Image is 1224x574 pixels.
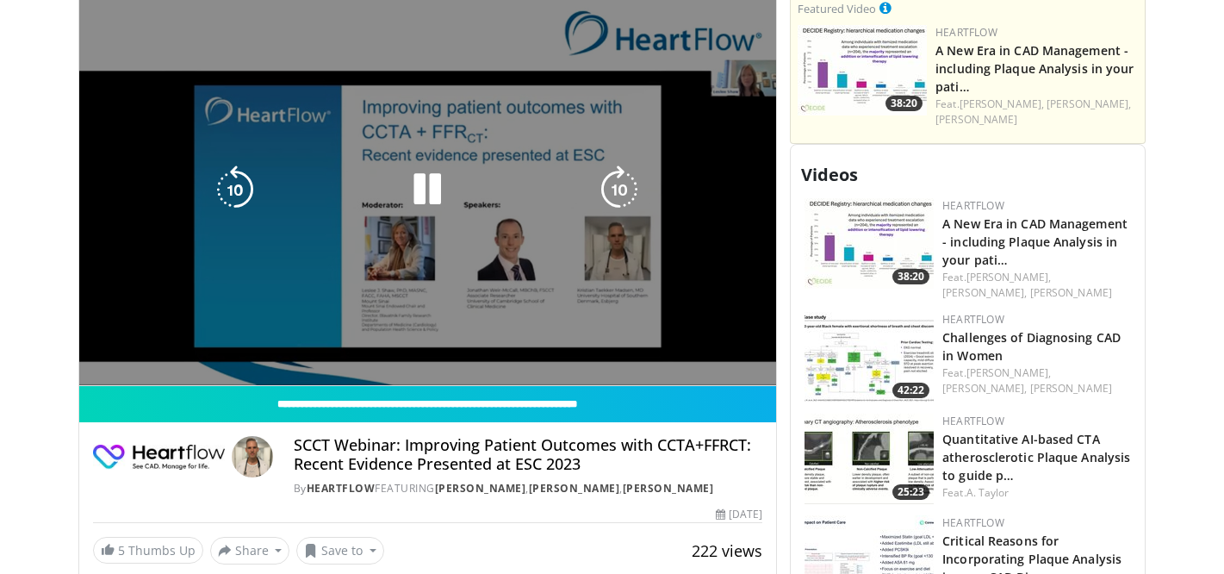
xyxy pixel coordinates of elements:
[942,329,1121,364] a: Challenges of Diagnosing CAD in Women
[435,481,526,496] a: [PERSON_NAME]
[892,484,929,500] span: 25:23
[118,542,125,558] span: 5
[942,198,1004,213] a: Heartflow
[93,537,203,564] a: 5 Thumbs Up
[942,285,1027,300] a: [PERSON_NAME],
[966,270,1051,284] a: [PERSON_NAME],
[805,414,934,504] img: 248d14eb-d434-4f54-bc7d-2124e3d05da6.150x105_q85_crop-smart_upscale.jpg
[716,507,762,522] div: [DATE]
[935,112,1017,127] a: [PERSON_NAME]
[935,42,1134,95] a: A New Era in CAD Management - including Plaque Analysis in your pati…
[294,436,762,473] h4: SCCT Webinar: Improving Patient Outcomes with CCTA+FFRCT: Recent Evidence Presented at ESC 2023
[935,25,997,40] a: Heartflow
[942,414,1004,428] a: Heartflow
[798,1,876,16] small: Featured Video
[210,537,290,565] button: Share
[798,25,927,115] a: 38:20
[805,414,934,504] a: 25:23
[942,270,1131,301] div: Feat.
[529,481,620,496] a: [PERSON_NAME]
[942,312,1004,327] a: Heartflow
[942,515,1004,530] a: Heartflow
[805,198,934,289] img: 738d0e2d-290f-4d89-8861-908fb8b721dc.150x105_q85_crop-smart_upscale.jpg
[885,96,923,111] span: 38:20
[966,485,1010,500] a: A. Taylor
[296,537,384,565] button: Save to
[942,431,1130,484] a: Quantitative AI-based CTA atherosclerotic Plaque Analysis to guide p…
[692,540,762,561] span: 222 views
[93,436,225,477] img: Heartflow
[805,312,934,402] img: 65719914-b9df-436f-8749-217792de2567.150x105_q85_crop-smart_upscale.jpg
[942,365,1131,396] div: Feat.
[1047,97,1131,111] a: [PERSON_NAME],
[942,485,1131,501] div: Feat.
[805,312,934,402] a: 42:22
[294,481,762,496] div: By FEATURING , ,
[942,215,1128,268] a: A New Era in CAD Management - including Plaque Analysis in your pati…
[892,269,929,284] span: 38:20
[801,163,858,186] span: Videos
[892,383,929,398] span: 42:22
[1030,381,1112,396] a: [PERSON_NAME]
[1030,285,1112,300] a: [PERSON_NAME]
[960,97,1044,111] a: [PERSON_NAME],
[798,25,927,115] img: 738d0e2d-290f-4d89-8861-908fb8b721dc.150x105_q85_crop-smart_upscale.jpg
[805,198,934,289] a: 38:20
[942,381,1027,396] a: [PERSON_NAME],
[935,97,1138,128] div: Feat.
[623,481,714,496] a: [PERSON_NAME]
[232,436,273,477] img: Avatar
[307,481,376,496] a: Heartflow
[966,365,1051,380] a: [PERSON_NAME],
